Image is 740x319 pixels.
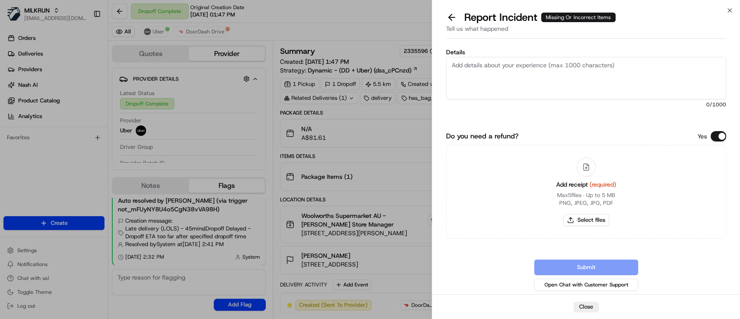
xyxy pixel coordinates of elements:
[446,49,726,55] label: Details
[563,214,609,226] button: Select files
[446,131,518,141] label: Do you need a refund?
[464,10,616,24] p: Report Incident
[559,199,613,207] p: PNG, JPEG, JPG, PDF
[541,13,616,22] div: Missing Or Incorrect Items
[534,279,638,291] button: Open Chat with Customer Support
[446,24,726,39] div: Tell us what happened
[698,132,707,141] p: Yes
[556,181,616,188] span: Add receipt
[574,302,599,312] button: Close
[446,101,726,108] span: 0 /1000
[590,181,616,188] span: (required)
[557,191,616,199] p: Max 5 files ∙ Up to 5 MB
